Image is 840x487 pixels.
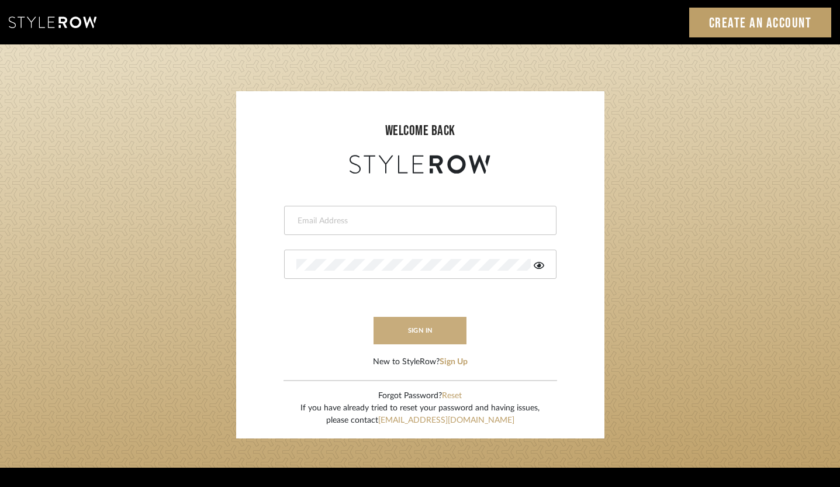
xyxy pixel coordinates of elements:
div: New to StyleRow? [373,356,468,368]
a: Create an Account [689,8,832,37]
div: welcome back [248,120,593,141]
div: If you have already tried to reset your password and having issues, please contact [300,402,540,427]
a: [EMAIL_ADDRESS][DOMAIN_NAME] [378,416,514,424]
button: Reset [442,390,462,402]
button: sign in [374,317,467,344]
div: Forgot Password? [300,390,540,402]
input: Email Address [296,215,541,227]
button: Sign Up [440,356,468,368]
